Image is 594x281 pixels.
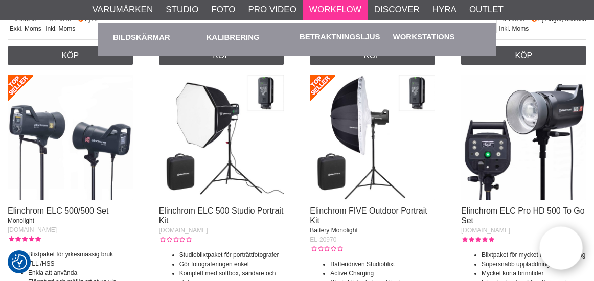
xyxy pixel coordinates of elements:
a: Kalibrering [207,23,295,51]
div: Kundbetyg: 5.00 [8,235,40,244]
li: Blixtpaket för mycket hård användning [482,250,586,260]
li: Studioblixtpaket för porträttfotografer [179,250,284,260]
a: Elinchrom ELC 500/500 Set [8,206,108,215]
li: Batteridriven Studioblixt [330,260,435,269]
div: Kundbetyg: 5.00 [461,235,494,244]
div: Kundbetyg: 0 [310,244,342,253]
li: Active Charging [330,269,435,278]
li: Blixtpaket för yrkesmässig bruk [28,250,133,259]
a: Varumärken [93,3,153,16]
span: Ej i lager, beställd [538,16,586,23]
a: Hyra [432,3,456,16]
span: Inkl. Moms [43,24,77,33]
a: Elinchrom FIVE Outdoor Portrait Kit [310,206,427,225]
img: Elinchrom ELC 500 Studio Portrait Kit [159,75,284,200]
span: Exkl. Moms [8,24,43,33]
img: Revisit consent button [12,254,27,270]
span: [DOMAIN_NAME] [159,227,208,234]
span: [DOMAIN_NAME] [461,227,510,234]
a: Workstations [393,31,455,43]
a: Pro Video [248,3,296,16]
span: Monolight [8,217,34,224]
a: Foto [211,3,235,16]
span: Battery Monolight [310,227,357,234]
img: Elinchrom ELC Pro HD 500 To Go Set [461,75,586,200]
span: EL-20970 [310,236,336,243]
li: TLL /HSS [28,259,133,268]
img: Elinchrom ELC 500/500 Set [8,75,133,200]
a: Köp [8,46,133,65]
a: Köp [461,46,586,65]
i: Beställd [77,16,85,23]
a: Workflow [309,3,361,16]
img: Elinchrom FIVE Outdoor Portrait Kit [310,75,435,200]
a: Discover [374,3,420,16]
a: Studio [166,3,198,16]
a: Outlet [469,3,504,16]
i: Beställd [531,16,538,23]
li: Enkla att använda [28,268,133,277]
span: Ej i lager, beställd [85,16,133,23]
li: Gör fotograferingen enkel [179,260,284,269]
a: Elinchrom ELC Pro HD 500 To Go Set [461,206,585,225]
li: Mycket korta brinntider [482,269,586,278]
a: Bildskärmar [113,23,201,51]
a: Elinchrom ELC 500 Studio Portrait Kit [159,206,284,225]
li: Supersnabb uppladdning [482,260,586,269]
span: [DOMAIN_NAME] [8,226,57,233]
span: Inkl. Moms [497,24,530,33]
a: Betraktningsljus [300,31,380,43]
button: Samtyckesinställningar [12,253,27,271]
div: Kundbetyg: 0 [159,235,192,244]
